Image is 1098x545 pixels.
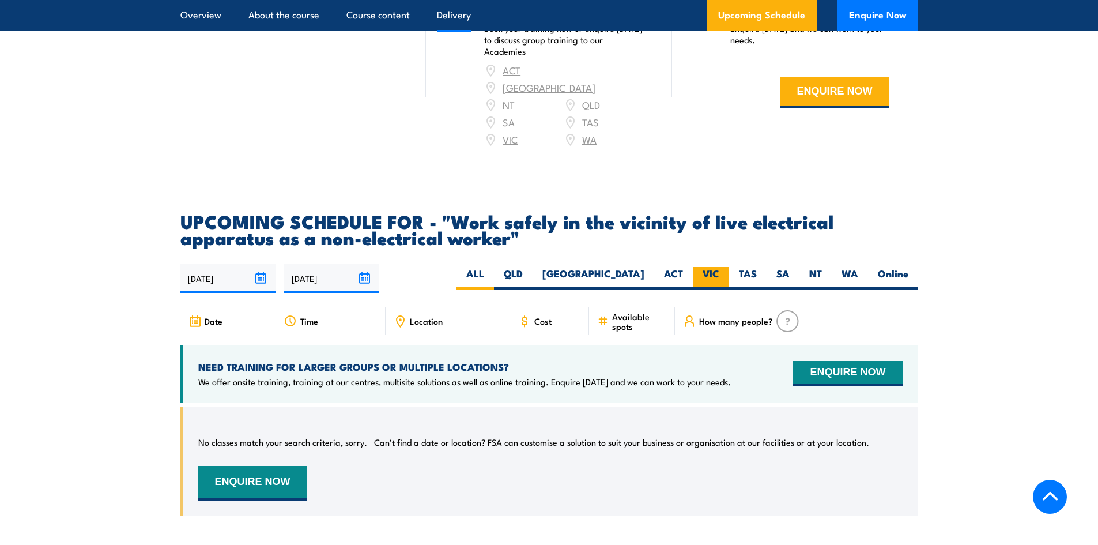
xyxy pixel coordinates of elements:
span: How many people? [699,316,773,326]
p: Book your training now or enquire [DATE] to discuss group training to our Academies [484,22,643,57]
button: ENQUIRE NOW [793,361,902,386]
label: VIC [693,267,729,290]
label: ALL [456,267,494,290]
input: To date [284,264,379,293]
span: Time [300,316,318,326]
button: ENQUIRE NOW [780,77,889,108]
label: ACT [654,267,693,290]
h2: UPCOMING SCHEDULE FOR - "Work safely in the vicinity of live electrical apparatus as a non-electr... [180,213,918,245]
label: NT [799,267,832,290]
h4: NEED TRAINING FOR LARGER GROUPS OR MULTIPLE LOCATIONS? [198,360,731,373]
span: Location [410,316,443,326]
span: Date [205,316,222,326]
button: ENQUIRE NOW [198,466,307,501]
input: From date [180,264,276,293]
label: TAS [729,267,767,290]
p: No classes match your search criteria, sorry. [198,437,367,448]
span: Available spots [612,311,667,331]
label: WA [832,267,868,290]
label: [GEOGRAPHIC_DATA] [533,267,654,290]
p: Can’t find a date or location? FSA can customise a solution to suit your business or organisation... [374,437,869,448]
p: We offer onsite training, training at our centres, multisite solutions as well as online training... [198,376,731,388]
label: QLD [494,267,533,290]
p: Enquire [DATE] and we can work to your needs. [730,22,889,46]
label: Online [868,267,918,290]
span: Cost [534,316,552,326]
label: SA [767,267,799,290]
